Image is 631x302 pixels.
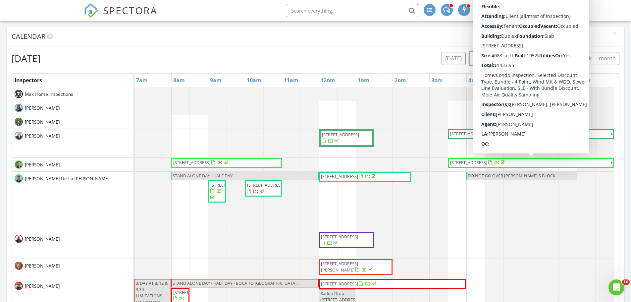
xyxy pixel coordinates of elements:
span: [STREET_ADDRESS] [450,159,487,165]
span: [STREET_ADDRESS] [247,182,284,188]
span: Inspectors [15,77,42,84]
a: 5pm [503,75,518,86]
a: 6pm [540,75,555,86]
div: Max Home Inspections (Tri County) [477,11,543,17]
a: 8am [172,75,186,86]
span: [STREET_ADDRESS] [321,173,358,179]
span: [STREET_ADDRESS] [173,289,210,295]
div: [PERSON_NAME] [495,4,538,11]
img: The Best Home Inspection Software - Spectora [84,3,98,18]
span: [PERSON_NAME] [24,119,61,125]
img: 20230703_153618min_1.jpg [15,132,23,140]
span: [STREET_ADDRESS] [321,281,358,287]
img: screenshot_20250418_163926.png [15,90,23,98]
a: 10am [245,75,263,86]
span: STAND ALONE DAY - HALF DAY [173,173,233,179]
img: alejandrollarena.jpg [15,118,23,126]
span: Max Home Inspections [24,91,74,97]
span: 10 [622,279,630,285]
button: day [519,52,535,65]
span: DO NOT GO OVER [PERSON_NAME]'S BLOCK [468,173,555,179]
span: Calendar [12,32,45,41]
span: SPECTORA [103,3,157,17]
span: [STREET_ADDRESS] [322,132,359,138]
iframe: Intercom live chat [608,279,624,295]
span: [PERSON_NAME] [24,161,61,168]
img: 20230630_181745min.jpg [15,174,23,183]
span: [STREET_ADDRESS] [321,234,358,240]
a: 4pm [467,75,482,86]
a: 7am [134,75,149,86]
a: 12pm [319,75,337,86]
img: 20250307_102244_1.jpg [15,282,23,290]
span: [STREET_ADDRESS][PERSON_NAME] [321,261,358,273]
span: [PERSON_NAME] [24,105,61,111]
span: [PERSON_NAME] [24,263,61,269]
span: [STREET_ADDRESS] [450,131,487,137]
span: [STREET_ADDRESS] [210,182,247,188]
span: STAND ALONE DAY - HALF DAY - BOCA TO [GEOGRAPHIC_DATA]... [173,280,299,286]
a: 7pm [577,75,592,86]
button: [DATE] [442,52,466,65]
button: cal wk [555,52,577,65]
button: Previous day [470,52,485,65]
a: 3pm [430,75,445,86]
span: [STREET_ADDRESS] [173,159,210,165]
a: SPECTORA [84,9,157,23]
img: 20240517_115644.jpg [15,262,23,270]
img: img_2117minmin_2min.jpg [15,104,23,112]
img: img_0254min.jpg [15,235,23,243]
button: list [504,52,519,65]
span: [PERSON_NAME] [24,133,61,139]
button: Next day [485,52,500,65]
h2: [DATE] [12,52,40,65]
span: [PERSON_NAME] De La [PERSON_NAME] [24,175,111,182]
a: 1pm [356,75,371,86]
button: week [535,52,555,65]
button: 4 wk [577,52,595,65]
span: [PERSON_NAME] [24,283,61,289]
img: screenshot_20240521_135947.png [15,160,23,169]
input: Search everything... [286,4,418,17]
span: [PERSON_NAME] [24,236,61,242]
a: 2pm [393,75,408,86]
a: 9am [208,75,223,86]
button: month [595,52,619,65]
a: 11am [282,75,300,86]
